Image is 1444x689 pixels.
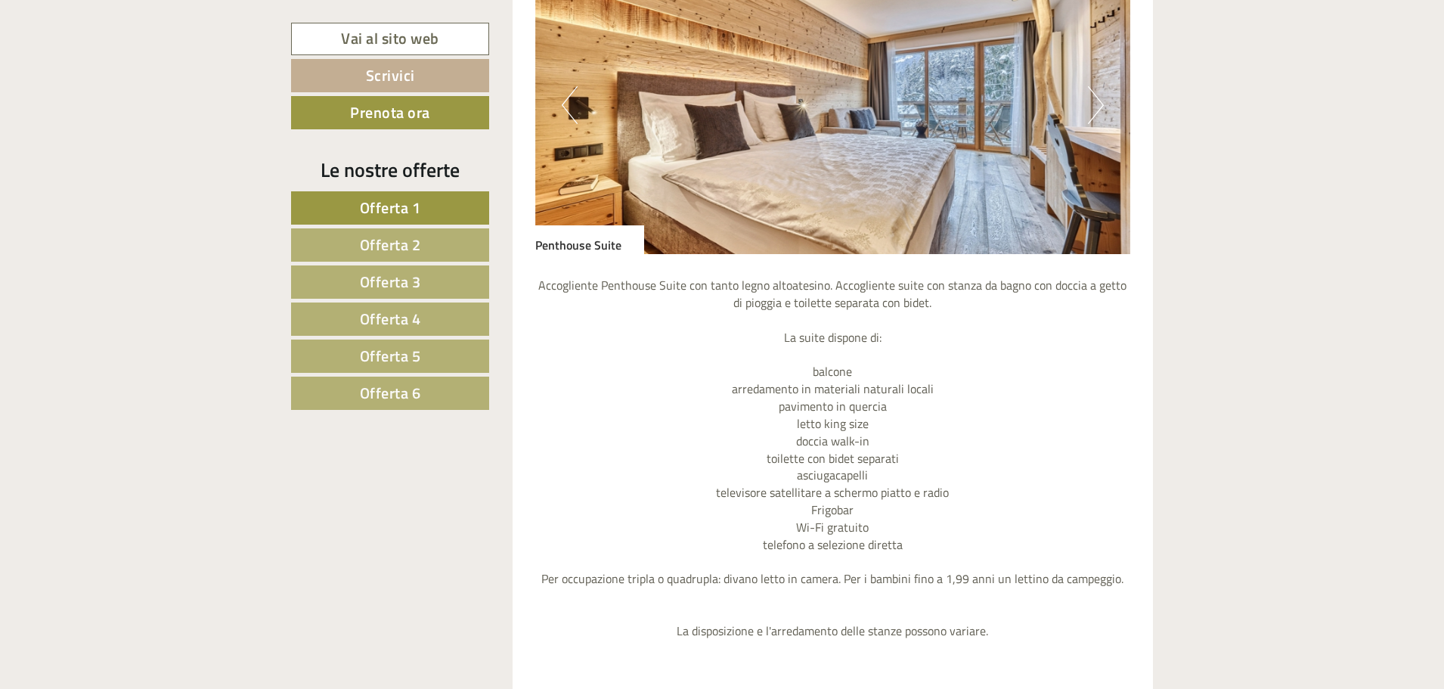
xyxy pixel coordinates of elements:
span: Offerta 5 [360,344,421,368]
button: Previous [562,86,578,124]
p: Accogliente Penthouse Suite con tanto legno altoatesino. Accogliente suite con stanza da bagno co... [535,277,1131,640]
a: Vai al sito web [291,23,489,55]
span: Offerta 6 [360,381,421,405]
span: Offerta 2 [360,233,421,256]
div: Le nostre offerte [291,156,489,184]
button: Next [1088,86,1104,124]
a: Scrivici [291,59,489,92]
div: Penthouse Suite [535,225,644,254]
a: Prenota ora [291,96,489,129]
span: Offerta 3 [360,270,421,293]
span: Offerta 4 [360,307,421,331]
span: Offerta 1 [360,196,421,219]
